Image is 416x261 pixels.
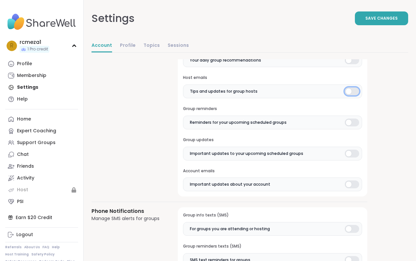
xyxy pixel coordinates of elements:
div: Expert Coaching [17,128,56,134]
div: Friends [17,163,34,170]
span: Save Changes [365,15,398,21]
a: Activity [5,172,78,184]
a: Safety Policy [31,252,55,257]
div: rcmeza1 [20,39,49,46]
a: Profile [5,58,78,70]
div: Profile [17,61,32,67]
div: Home [17,116,31,122]
div: Support Groups [17,140,56,146]
span: Important updates to your upcoming scheduled groups [190,151,303,157]
div: Manage SMS alerts for groups [92,215,162,222]
a: About Us [24,245,40,250]
h3: Group info texts (SMS) [183,213,362,218]
div: PSI [17,198,24,205]
div: Chat [17,151,29,158]
span: Your daily group recommendations [190,57,261,63]
a: Sessions [168,39,189,52]
h3: Group reminders texts (SMS) [183,244,362,249]
a: FAQ [42,245,49,250]
h3: Account emails [183,168,362,174]
div: Settings [92,10,135,26]
a: Logout [5,229,78,241]
span: r [10,42,13,50]
a: Chat [5,149,78,160]
button: Save Changes [355,11,408,25]
a: Host Training [5,252,29,257]
span: Reminders for your upcoming scheduled groups [190,120,287,125]
a: Referrals [5,245,22,250]
div: Earn $20 Credit [5,212,78,223]
span: Important updates about your account [190,181,270,187]
a: Profile [120,39,136,52]
a: Home [5,113,78,125]
div: Membership [17,72,46,79]
span: For groups you are attending or hosting [190,226,270,232]
h3: Group updates [183,137,362,143]
div: Logout [16,232,33,238]
a: Membership [5,70,78,82]
div: Host [17,187,28,193]
h3: Host emails [183,75,362,81]
a: Help [52,245,60,250]
span: Tips and updates for group hosts [190,88,258,94]
span: 1 Pro credit [27,47,48,52]
a: Support Groups [5,137,78,149]
div: Help [17,96,28,103]
a: Host [5,184,78,196]
a: Help [5,93,78,105]
h3: Group reminders [183,106,362,112]
a: Expert Coaching [5,125,78,137]
img: ShareWell Nav Logo [5,10,78,33]
a: PSI [5,196,78,208]
a: Friends [5,160,78,172]
div: Activity [17,175,34,181]
a: Topics [143,39,160,52]
a: Account [92,39,112,52]
h3: Phone Notifications [92,207,162,215]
